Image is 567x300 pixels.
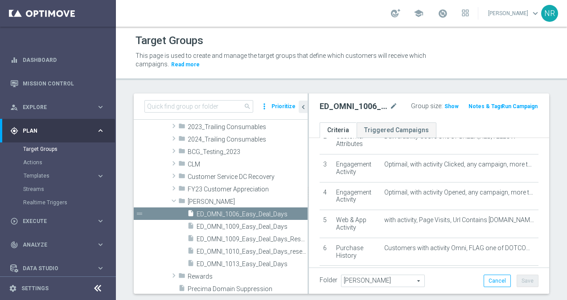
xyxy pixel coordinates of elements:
[188,186,308,193] span: FY23 Customer Appreciation
[187,210,194,220] i: insert_drive_file
[178,185,185,195] i: folder
[501,101,538,111] button: Run Campaign
[260,100,269,113] i: more_vert
[517,275,538,287] button: Save
[23,48,105,72] a: Dashboard
[144,100,253,113] input: Quick find group or folder
[24,173,96,178] div: Templates
[541,5,558,22] div: NR
[96,264,105,272] i: keyboard_arrow_right
[333,238,381,266] td: Purchase History
[187,259,194,270] i: insert_drive_file
[170,60,201,69] button: Read more
[23,156,115,169] div: Actions
[188,123,308,131] span: 2023_Trailing Consumables
[23,186,93,193] a: Streams
[320,154,333,182] td: 3
[23,182,115,196] div: Streams
[10,103,96,111] div: Explore
[23,146,93,153] a: Target Groups
[10,104,105,111] button: person_search Explore keyboard_arrow_right
[23,72,105,95] a: Mission Control
[9,284,17,292] i: settings
[10,265,105,272] button: Data Studio keyboard_arrow_right
[299,101,308,113] button: chevron_left
[178,197,185,207] i: folder
[188,198,308,206] span: Mary M
[333,182,381,210] td: Engagement Activity
[320,101,388,112] h2: ED_OMNI_1006_Easy_Deal_Days
[188,285,308,293] span: Precima Domain Suppression
[23,199,93,206] a: Realtime Triggers
[23,169,115,182] div: Templates
[10,127,96,135] div: Plan
[411,102,441,110] label: Group size
[197,223,308,231] span: ED_OMNI_1009_Easy_Deal_Days
[136,52,426,68] span: This page is used to create and manage the target groups that define which customers will receive...
[10,264,96,272] div: Data Studio
[187,222,194,232] i: insert_drive_file
[320,182,333,210] td: 4
[10,241,105,248] button: track_changes Analyze keyboard_arrow_right
[96,240,105,249] i: keyboard_arrow_right
[23,172,105,179] button: Templates keyboard_arrow_right
[384,161,535,168] span: Optimail, with activity Clicked, any campaign, more than 0 time, during the previous 180 days
[178,160,185,170] i: folder
[333,266,381,294] td: Customer Attributes
[188,148,308,156] span: BCG_Testing_2023
[468,101,504,111] button: Notes & Tags
[10,127,105,134] button: gps_fixed Plan keyboard_arrow_right
[320,238,333,266] td: 6
[178,284,185,295] i: insert_drive_file
[23,159,93,166] a: Actions
[357,122,436,138] a: Triggered Campaigns
[188,173,308,181] span: Customer Service DC Recovery
[320,122,357,138] a: Criteria
[136,34,203,47] h1: Target Groups
[188,161,308,168] span: CLM
[197,260,308,268] span: ED_OMNI_1013_Easy_Deal_Days
[10,217,96,225] div: Execute
[188,273,308,280] span: Rewards
[96,126,105,135] i: keyboard_arrow_right
[444,103,459,109] span: Show
[187,235,194,245] i: insert_drive_file
[178,172,185,182] i: folder
[320,126,333,154] td: 2
[384,244,535,252] span: Customers with activity Omni, FLAG one of DOTCOM,RETAIL, during the previous 245 days
[390,101,398,112] i: mode_edit
[10,57,105,64] button: equalizer Dashboard
[333,154,381,182] td: Engagement Activity
[244,103,251,110] span: search
[10,56,18,64] i: equalizer
[10,241,96,249] div: Analyze
[23,219,96,224] span: Execute
[197,211,308,218] span: ED_OMNI_1006_Easy_Deal_Days
[10,218,105,225] button: play_circle_outline Execute keyboard_arrow_right
[10,103,18,111] i: person_search
[10,72,105,95] div: Mission Control
[23,242,96,247] span: Analyze
[320,210,333,238] td: 5
[384,189,535,196] span: Optimail, with activity Opened, any campaign, more than 0 time, during the previous 180 days
[197,248,308,255] span: ED_OMNI_1010_Easy_Deal_Days_resend
[96,217,105,225] i: keyboard_arrow_right
[197,235,308,243] span: ED_OMNI_1009_Easy_Deal_Days_Resend
[10,80,105,87] button: Mission Control
[487,7,541,20] a: [PERSON_NAME]keyboard_arrow_down
[23,142,115,156] div: Target Groups
[10,241,18,249] i: track_changes
[178,272,185,282] i: folder
[414,8,423,18] span: school
[484,275,511,287] button: Cancel
[21,286,49,291] a: Settings
[333,210,381,238] td: Web & App Activity
[441,102,443,110] label: :
[96,172,105,180] i: keyboard_arrow_right
[10,217,18,225] i: play_circle_outline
